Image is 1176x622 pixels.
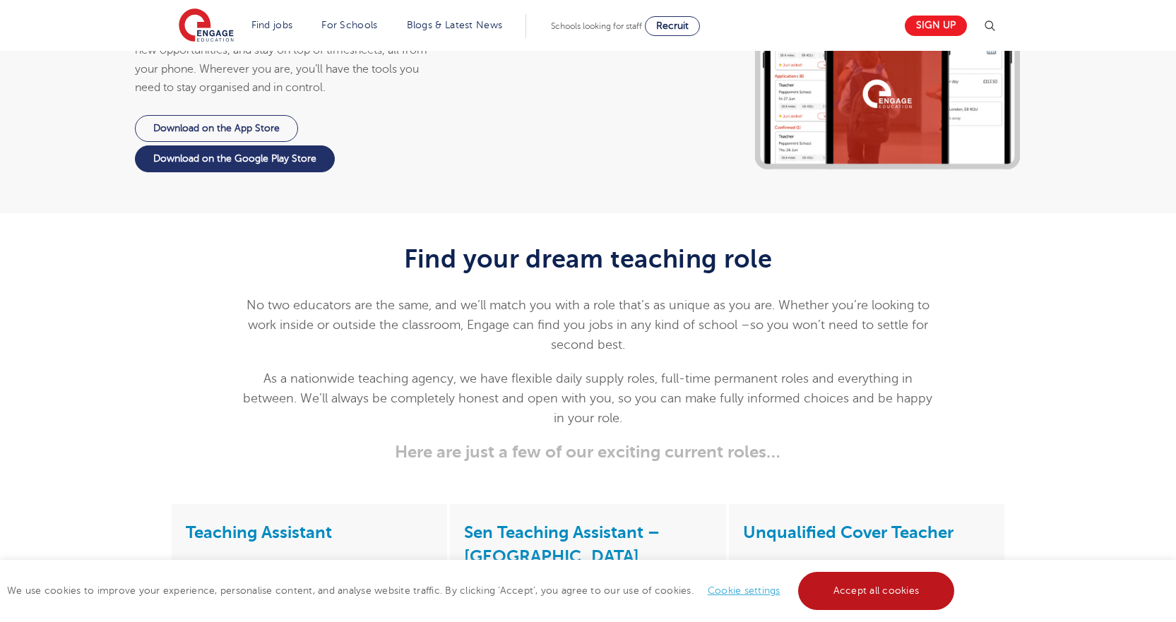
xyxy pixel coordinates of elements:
[645,16,700,36] a: Recruit
[656,20,689,31] span: Recruit
[321,20,377,30] a: For Schools
[242,442,934,462] h3: Here are just a few of our exciting current roles…
[243,371,932,425] span: As a nationwide teaching agency, we have flexible daily supply roles, full-time permanent roles a...
[464,522,660,566] a: Sen Teaching Assistant – [GEOGRAPHIC_DATA]
[708,585,780,596] a: Cookie settings
[135,115,298,142] a: Download on the App Store
[179,8,234,44] img: Engage Education
[242,244,934,274] h2: Find your dream teaching role
[798,572,955,610] a: Accept all cookies
[135,145,335,172] a: Download on the Google Play Store
[407,20,503,30] a: Blogs & Latest News
[247,298,929,352] span: No two educators are the same, and we’ll match you with a role that’s as unique as you are. Wheth...
[135,23,443,97] p: Update your calendar, manage availability, get notified about new opportunities, and stay on top ...
[905,16,967,36] a: Sign up
[743,522,954,542] a: Unqualified Cover Teacher
[7,585,958,596] span: We use cookies to improve your experience, personalise content, and analyse website traffic. By c...
[551,21,642,31] span: Schools looking for staff
[251,20,293,30] a: Find jobs
[186,522,332,542] a: Teaching Assistant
